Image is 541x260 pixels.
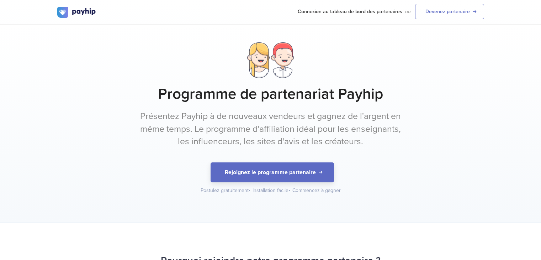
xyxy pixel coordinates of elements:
[415,4,484,19] a: Devenez partenaire
[211,162,334,182] button: Rejoignez le programme partenaire
[405,9,411,15] font: ou
[425,9,470,15] font: Devenez partenaire
[292,187,341,193] font: Commencez à gagner
[225,169,316,176] font: Rejoignez le programme partenaire
[249,187,250,193] font: •
[247,42,269,78] img: lady.png
[298,9,402,15] font: Connexion au tableau de bord des partenaires
[57,7,96,18] img: logo.svg
[271,42,294,78] img: dude.png
[158,85,383,103] font: Programme de partenariat Payhip
[253,187,288,193] font: Installation facile
[201,187,249,193] font: Postulez gratuitement
[288,187,290,193] font: •
[140,111,401,147] font: Présentez Payhip à de nouveaux vendeurs et gagnez de l'argent en même temps. Le programme d'affil...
